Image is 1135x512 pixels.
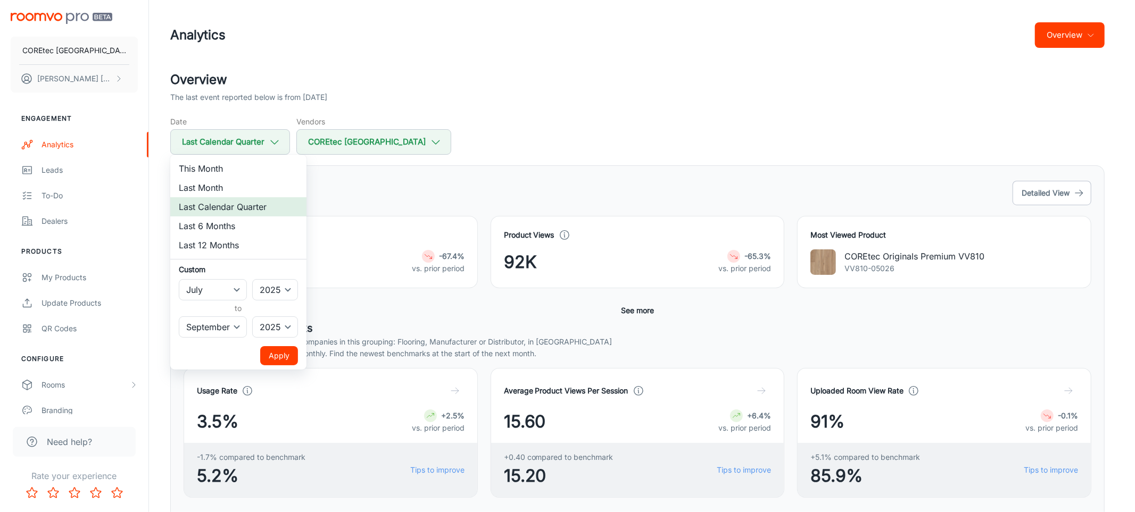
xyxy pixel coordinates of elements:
[170,197,306,216] li: Last Calendar Quarter
[170,236,306,255] li: Last 12 Months
[170,178,306,197] li: Last Month
[260,346,298,365] button: Apply
[179,264,298,275] h6: Custom
[181,303,296,314] h6: to
[170,216,306,236] li: Last 6 Months
[170,159,306,178] li: This Month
